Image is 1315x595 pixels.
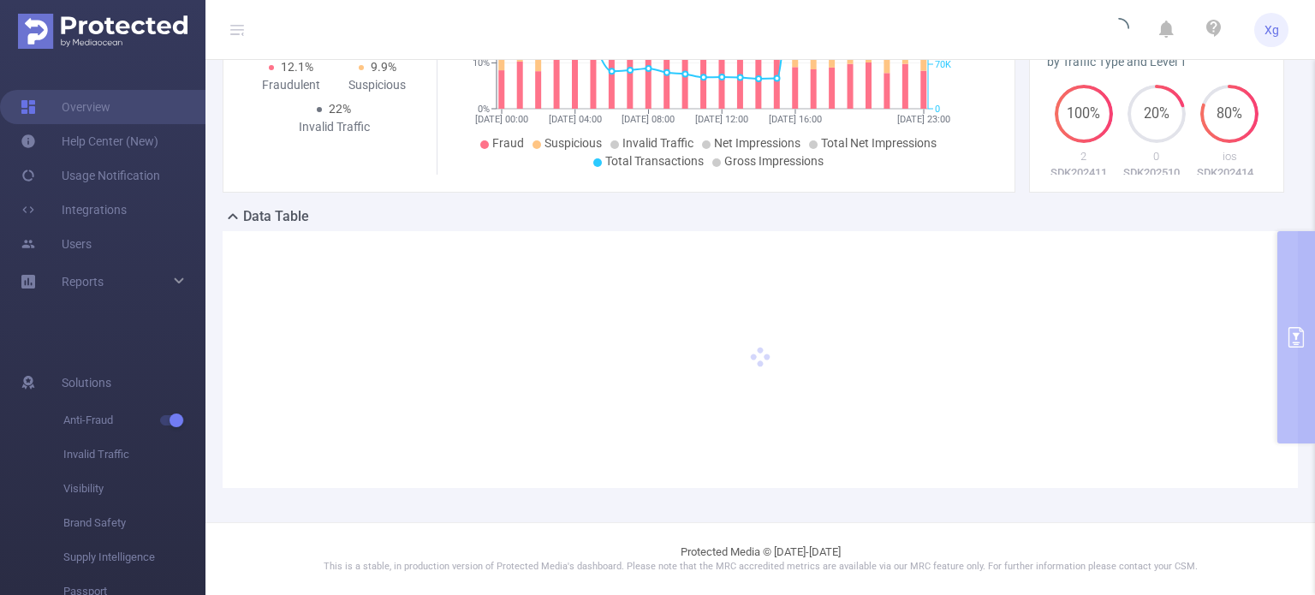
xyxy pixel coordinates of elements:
a: Users [21,227,92,261]
span: Fraud [492,136,524,150]
a: Usage Notification [21,158,160,193]
span: Reports [62,275,104,289]
h2: Data Table [243,206,309,227]
span: Visibility [63,472,205,506]
span: 22% [329,102,351,116]
div: by Traffic Type and Level 1 [1047,53,1266,71]
tspan: 70K [935,59,951,70]
span: Xg [1264,13,1279,47]
span: 9.9% [371,60,396,74]
span: Gross Impressions [724,154,824,168]
div: Invalid Traffic [291,118,378,136]
a: Help Center (New) [21,124,158,158]
tspan: [DATE] 00:00 [475,114,528,125]
div: Suspicious [334,76,420,94]
p: 0 [1120,148,1193,165]
div: Fraudulent [247,76,334,94]
span: 12.1% [281,60,313,74]
p: SDK20251021100302ytwiya4hooryady [1120,164,1193,181]
p: SDK20241409020108s7fnb2qwroc3bn2 [1193,164,1266,181]
tspan: [DATE] 12:00 [695,114,748,125]
span: 20% [1128,107,1186,121]
p: 2 [1047,148,1120,165]
span: Net Impressions [714,136,800,150]
footer: Protected Media © [DATE]-[DATE] [205,522,1315,595]
span: Brand Safety [63,506,205,540]
span: Invalid Traffic [63,437,205,472]
span: Total Net Impressions [821,136,937,150]
i: icon: loading [1109,18,1129,42]
span: Solutions [62,366,111,400]
span: Anti-Fraud [63,403,205,437]
a: Integrations [21,193,127,227]
tspan: 10% [473,58,490,69]
tspan: [DATE] 16:00 [769,114,822,125]
span: Supply Intelligence [63,540,205,574]
span: 80% [1200,107,1258,121]
tspan: 0% [478,104,490,115]
tspan: 0 [935,104,940,115]
p: SDK20241125111157euijkedccjrky63 [1047,164,1120,181]
a: Overview [21,90,110,124]
img: Protected Media [18,14,187,49]
p: ios [1193,148,1266,165]
span: Suspicious [544,136,602,150]
span: Invalid Traffic [622,136,693,150]
tspan: [DATE] 08:00 [622,114,675,125]
tspan: [DATE] 23:00 [897,114,950,125]
p: This is a stable, in production version of Protected Media's dashboard. Please note that the MRC ... [248,560,1272,574]
tspan: [DATE] 04:00 [549,114,602,125]
span: 100% [1055,107,1113,121]
a: Reports [62,265,104,299]
span: Total Transactions [605,154,704,168]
